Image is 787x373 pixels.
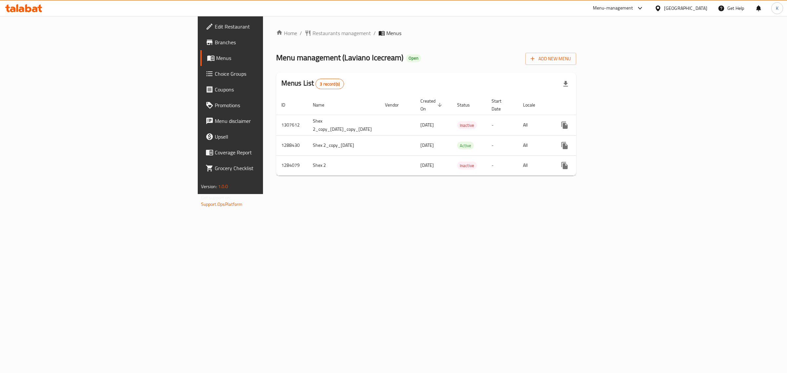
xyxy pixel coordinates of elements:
button: Change Status [573,158,588,173]
span: Inactive [457,122,477,129]
td: Shex 2 [308,155,380,175]
a: Coverage Report [200,145,329,160]
span: Coupons [215,86,324,93]
span: Upsell [215,133,324,141]
td: - [486,135,518,155]
td: Shex 2_copy_[DATE]_copy_[DATE] [308,115,380,135]
span: Add New Menu [531,55,571,63]
td: - [486,155,518,175]
div: [GEOGRAPHIC_DATA] [664,5,707,12]
span: Grocery Checklist [215,164,324,172]
a: Upsell [200,129,329,145]
span: K [776,5,778,12]
span: Choice Groups [215,70,324,78]
button: Change Status [573,117,588,133]
span: Active [457,142,474,149]
span: [DATE] [420,141,434,149]
div: Total records count [315,79,344,89]
span: Coverage Report [215,148,324,156]
td: All [518,135,552,155]
div: Open [406,54,421,62]
span: Name [313,101,333,109]
span: ID [281,101,294,109]
a: Choice Groups [200,66,329,82]
span: Get support on: [201,193,231,202]
h2: Menus List [281,78,344,89]
a: Support.OpsPlatform [201,200,243,208]
span: Locale [523,101,544,109]
td: Shex 2_copy_[DATE] [308,135,380,155]
nav: breadcrumb [276,29,576,37]
td: All [518,115,552,135]
span: Inactive [457,162,477,169]
span: Created On [420,97,444,113]
a: Menu disclaimer [200,113,329,129]
th: Actions [552,95,625,115]
a: Grocery Checklist [200,160,329,176]
span: [DATE] [420,121,434,129]
span: Open [406,55,421,61]
button: Add New Menu [525,53,576,65]
button: more [557,138,573,153]
span: Menus [386,29,401,37]
td: - [486,115,518,135]
a: Coupons [200,82,329,97]
span: Menu management ( Laviano Icecream ) [276,50,403,65]
a: Promotions [200,97,329,113]
li: / [373,29,376,37]
td: All [518,155,552,175]
span: Version: [201,182,217,191]
a: Edit Restaurant [200,19,329,34]
a: Menus [200,50,329,66]
span: Branches [215,38,324,46]
span: Vendor [385,101,407,109]
span: Restaurants management [313,29,371,37]
span: Edit Restaurant [215,23,324,30]
span: Start Date [492,97,510,113]
button: more [557,158,573,173]
div: Inactive [457,121,477,129]
span: Status [457,101,478,109]
span: 1.0.0 [218,182,228,191]
button: more [557,117,573,133]
span: 3 record(s) [316,81,344,87]
span: Menus [216,54,324,62]
span: Promotions [215,101,324,109]
span: Menu disclaimer [215,117,324,125]
div: Export file [558,76,574,92]
a: Restaurants management [305,29,371,37]
div: Menu-management [593,4,633,12]
table: enhanced table [276,95,625,176]
button: Change Status [573,138,588,153]
a: Branches [200,34,329,50]
span: [DATE] [420,161,434,169]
